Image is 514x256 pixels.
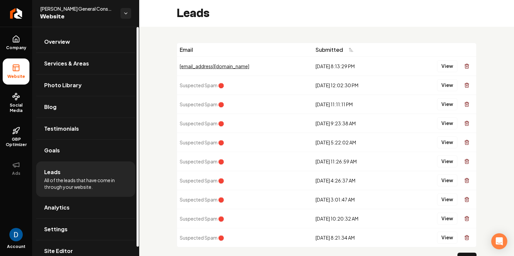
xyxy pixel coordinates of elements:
[9,228,23,241] button: Open user button
[44,125,79,133] span: Testimonials
[316,196,398,203] div: [DATE] 3:01:47 AM
[3,103,29,113] span: Social Media
[5,74,28,79] span: Website
[44,59,89,68] span: Services & Areas
[180,82,224,88] span: Suspected Spam 🛑
[316,82,398,89] div: [DATE] 12:02:30 PM
[10,8,22,19] img: Rebolt Logo
[437,98,457,110] button: View
[180,177,224,183] span: Suspected Spam 🛑
[44,225,68,233] span: Settings
[44,168,61,176] span: Leads
[437,174,457,186] button: View
[3,45,29,50] span: Company
[437,60,457,72] button: View
[44,247,73,255] span: Site Editor
[316,177,398,184] div: [DATE] 4:26:37 AM
[3,87,29,119] a: Social Media
[44,38,70,46] span: Overview
[36,96,135,118] a: Blog
[180,197,224,203] span: Suspected Spam 🛑
[44,177,127,190] span: All of the leads that have come in through your website.
[316,234,398,241] div: [DATE] 8:21:34 AM
[7,244,25,249] span: Account
[3,137,29,147] span: GBP Optimizer
[316,215,398,222] div: [DATE] 10:20:32 AM
[40,12,115,21] span: Website
[316,46,343,54] span: Submitted
[36,219,135,240] a: Settings
[437,155,457,167] button: View
[177,7,209,20] h2: Leads
[316,63,398,70] div: [DATE] 8:13:29 PM
[44,204,70,212] span: Analytics
[3,121,29,153] a: GBP Optimizer
[437,79,457,91] button: View
[180,235,224,241] span: Suspected Spam 🛑
[316,139,398,146] div: [DATE] 5:22:02 AM
[180,216,224,222] span: Suspected Spam 🛑
[180,46,310,54] div: Email
[36,118,135,139] a: Testimonials
[9,171,23,176] span: Ads
[180,139,224,145] span: Suspected Spam 🛑
[491,233,507,249] div: Open Intercom Messenger
[44,81,82,89] span: Photo Library
[180,158,224,164] span: Suspected Spam 🛑
[437,213,457,225] button: View
[44,146,60,154] span: Goals
[36,53,135,74] a: Services & Areas
[36,75,135,96] a: Photo Library
[437,117,457,129] button: View
[180,120,224,126] span: Suspected Spam 🛑
[36,197,135,218] a: Analytics
[36,140,135,161] a: Goals
[40,5,115,12] span: [PERSON_NAME] General Construction (TGC)
[180,63,310,70] div: [EMAIL_ADDRESS][DOMAIN_NAME]
[437,232,457,244] button: View
[44,103,57,111] span: Blog
[3,155,29,181] button: Ads
[316,44,358,56] button: Submitted
[437,136,457,148] button: View
[9,228,23,241] img: David Rice
[36,31,135,52] a: Overview
[3,30,29,56] a: Company
[437,194,457,206] button: View
[180,101,224,107] span: Suspected Spam 🛑
[316,120,398,127] div: [DATE] 9:23:38 AM
[316,101,398,108] div: [DATE] 11:11:11 PM
[316,158,398,165] div: [DATE] 11:26:59 AM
